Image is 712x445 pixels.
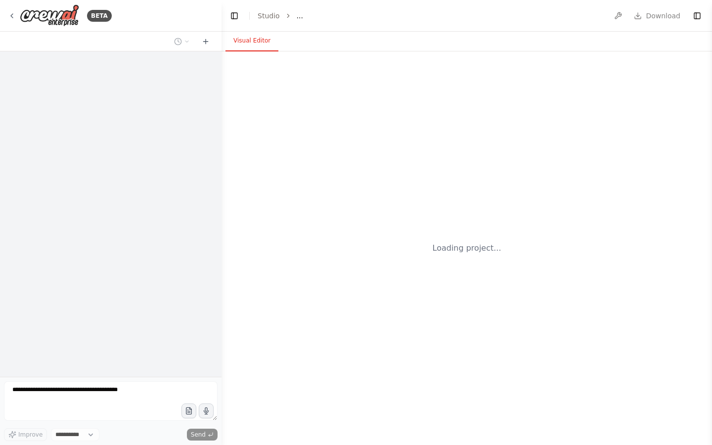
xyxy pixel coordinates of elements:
[4,428,47,441] button: Improve
[191,431,206,439] span: Send
[87,10,112,22] div: BETA
[433,242,501,254] div: Loading project...
[181,403,196,418] button: Upload files
[227,9,241,23] button: Hide left sidebar
[297,11,303,21] span: ...
[170,36,194,47] button: Switch to previous chat
[199,403,214,418] button: Click to speak your automation idea
[258,11,303,21] nav: breadcrumb
[18,431,43,439] span: Improve
[20,4,79,27] img: Logo
[198,36,214,47] button: Start a new chat
[225,31,278,51] button: Visual Editor
[187,429,218,441] button: Send
[690,9,704,23] button: Show right sidebar
[258,12,280,20] a: Studio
